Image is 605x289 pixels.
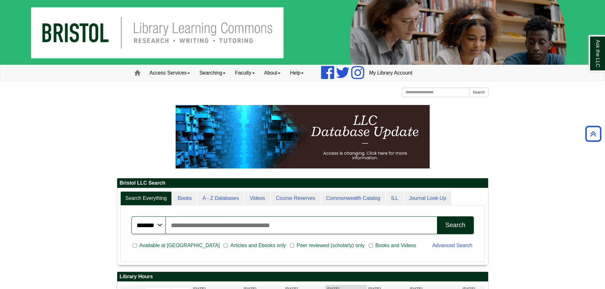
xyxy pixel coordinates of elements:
[195,65,230,81] a: Searching
[469,88,488,97] button: Search
[145,65,195,81] a: Access Services
[437,216,474,234] button: Search
[290,243,294,248] input: Peer reviewed (scholarly) only
[120,191,172,206] a: Search Everything
[228,242,288,249] span: Articles and Ebooks only
[445,221,465,229] div: Search
[373,242,419,249] span: Books and Videos
[285,65,308,81] a: Help
[294,242,367,249] span: Peer reviewed (scholarly) only
[259,65,286,81] a: About
[117,178,488,188] h2: Bristol LLC Search
[137,242,222,249] span: Available at [GEOGRAPHIC_DATA]
[133,243,137,248] input: Available at [GEOGRAPHIC_DATA]
[172,191,197,206] a: Books
[176,105,430,168] img: HTML tutorial
[364,65,417,81] a: My Library Account
[386,191,403,206] a: ILL
[369,243,373,248] input: Books and Videos
[404,191,451,206] a: Journal Look-Up
[117,272,488,282] h2: Library Hours
[432,243,472,248] a: Advanced Search
[321,191,386,206] a: Commonwealth Catalog
[198,191,244,206] a: A - Z Databases
[245,191,270,206] a: Videos
[230,65,259,81] a: Faculty
[583,129,603,138] a: Back to Top
[224,243,228,248] input: Articles and Ebooks only
[271,191,320,206] a: Course Reserves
